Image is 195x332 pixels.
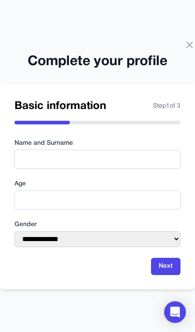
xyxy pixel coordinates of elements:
label: Gender [15,220,180,229]
button: Next [151,258,180,275]
label: Age [15,180,180,189]
label: Name and Surname [15,139,180,148]
h2: Basic information [15,99,106,114]
span: Step 1 of 3 [153,102,180,111]
div: Open Intercom Messenger [164,301,186,323]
